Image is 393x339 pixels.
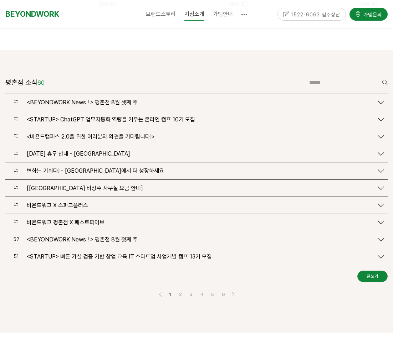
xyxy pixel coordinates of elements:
[213,11,233,17] span: 가맹안내
[176,290,185,298] a: 2
[27,99,138,106] span: <BEYONDWORK News ! > 평촌점 8월 셋째 주
[27,133,155,140] span: <비욘드캠퍼스 2.0을 위한 여러분의 의견을 기다립니다!>
[27,167,164,174] span: 변화는 기회다! - [GEOGRAPHIC_DATA]에서 더 성장하세요
[361,10,382,17] span: 가맹문의
[146,11,176,17] span: 브랜드스토리
[5,77,45,89] header: 평촌점 소식
[349,7,388,19] a: 가맹문의
[184,8,204,21] span: 지점소개
[14,254,19,259] span: 51
[180,5,209,23] a: 지점소개
[165,290,174,298] a: 1
[198,290,206,298] a: 4
[37,79,45,86] em: 60
[27,236,138,243] span: <BEYONDWORK News ! > 평촌점 8월 첫째 주
[219,290,228,298] a: 6
[209,5,237,23] a: 가맹안내
[142,5,180,23] a: 브랜드스토리
[27,219,104,226] span: 비욘드워크 평촌점 X 패스트파이브
[357,271,388,282] a: 글쓰기
[13,236,19,242] span: 52
[27,185,143,192] span: [[GEOGRAPHIC_DATA] 비상주 사무실 요금 안내]
[27,253,212,260] span: <STARTUP> 빠른 가설 검증 기반 창업 교육 IT 스타트업 사업개발 캠프 13기 모집
[208,290,217,298] a: 5
[27,116,195,123] span: <STARTUP> ChatGPT 업무자동화 역량을 키우는 온라인 캠프 10기 모집
[5,7,59,21] a: BEYONDWORK
[187,290,195,298] a: 3
[27,202,88,209] span: 비욘드워크 X 스파크플러스
[27,150,130,157] span: [DATE] 휴무 안내 - [GEOGRAPHIC_DATA]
